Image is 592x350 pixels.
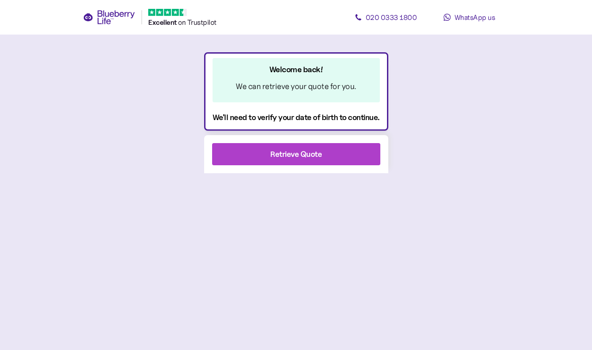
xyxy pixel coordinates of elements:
[366,13,417,22] span: 020 0333 1800
[229,63,364,76] div: Welcome back!
[454,13,495,22] span: WhatsApp us
[148,18,178,27] span: Excellent ️
[212,143,380,165] button: Retrieve Quote
[229,80,364,93] div: We can retrieve your quote for you.
[270,148,322,160] div: Retrieve Quote
[429,8,509,26] a: WhatsApp us
[213,111,380,123] div: We'll need to verify your date of birth to continue.
[178,18,217,27] span: on Trustpilot
[346,8,426,26] a: 020 0333 1800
